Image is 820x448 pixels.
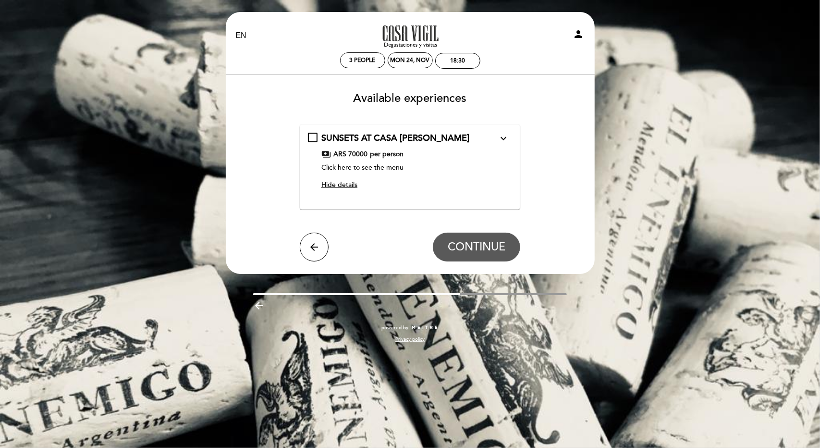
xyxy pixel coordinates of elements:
button: person [573,28,585,43]
i: expand_more [498,133,509,144]
a: Click here to see the menu [321,163,404,172]
span: SUNSETS AT CASA [PERSON_NAME] [321,133,469,143]
span: powered by [382,324,409,331]
a: powered by [382,324,439,331]
span: CONTINUE [448,240,505,254]
img: MEITRE [411,325,439,330]
span: Hide details [321,181,357,189]
i: arrow_back [308,241,320,253]
button: arrow_back [300,233,329,261]
span: 3 people [350,57,376,64]
md-checkbox: SUNSETS AT CASA VIGIL expand_less Enjoy the sunset among the vineyards, with the best cuisine and... [308,132,512,194]
span: Available experiences [354,91,467,105]
a: Privacy policy [395,336,425,343]
span: ARS 70000 [333,149,367,159]
a: A la tarde en Casa Vigil [350,23,470,49]
span: per person [370,149,404,159]
div: 18:30 [450,57,465,64]
i: person [573,28,585,40]
button: expand_more [495,132,512,145]
span: payments [321,149,331,159]
i: arrow_backward [253,300,265,311]
div: Mon 24, Nov [391,57,430,64]
button: CONTINUE [433,233,520,261]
